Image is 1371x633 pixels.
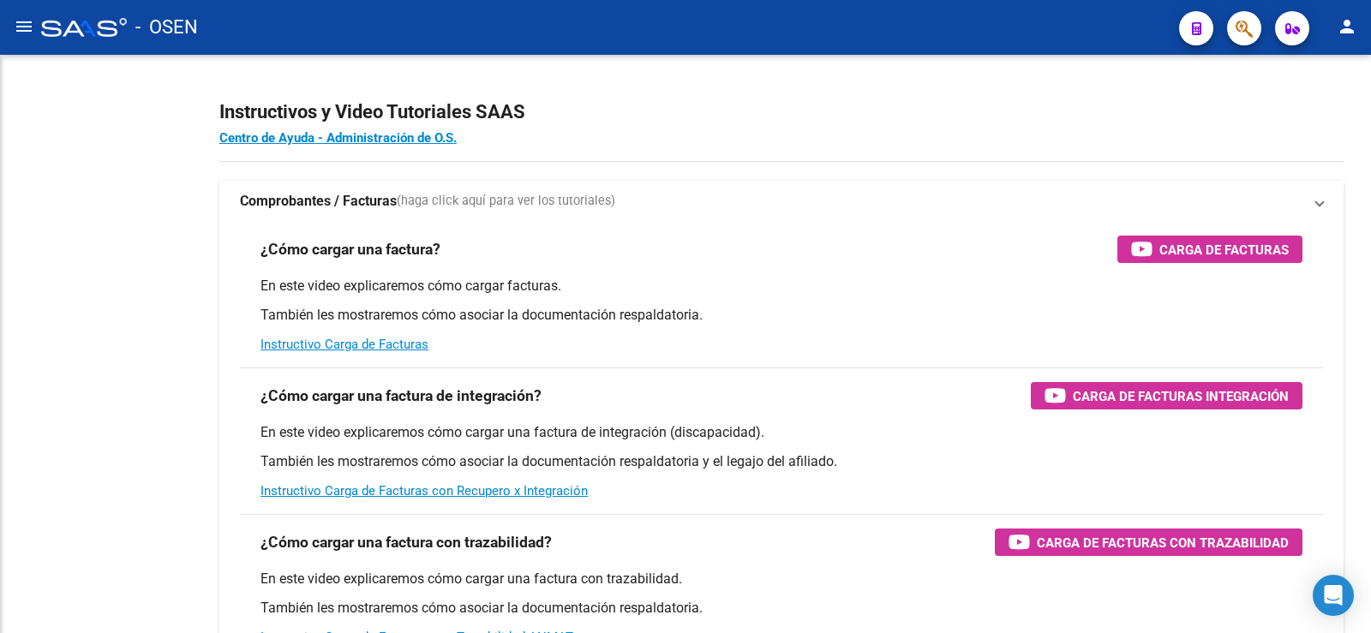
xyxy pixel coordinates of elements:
h3: ¿Cómo cargar una factura con trazabilidad? [260,530,552,554]
p: En este video explicaremos cómo cargar una factura de integración (discapacidad). [260,423,1302,442]
mat-icon: menu [14,16,34,37]
mat-icon: person [1337,16,1357,37]
span: (haga click aquí para ver los tutoriales) [397,192,615,211]
strong: Comprobantes / Facturas [240,192,397,211]
span: - OSEN [135,9,198,46]
span: Carga de Facturas Integración [1073,385,1289,407]
div: Open Intercom Messenger [1313,575,1354,616]
span: Carga de Facturas con Trazabilidad [1037,532,1289,553]
button: Carga de Facturas Integración [1031,382,1302,409]
h3: ¿Cómo cargar una factura? [260,237,440,261]
p: También les mostraremos cómo asociar la documentación respaldatoria. [260,306,1302,325]
button: Carga de Facturas [1117,236,1302,263]
a: Centro de Ayuda - Administración de O.S. [219,130,457,146]
p: También les mostraremos cómo asociar la documentación respaldatoria. [260,599,1302,618]
a: Instructivo Carga de Facturas con Recupero x Integración [260,483,588,499]
button: Carga de Facturas con Trazabilidad [995,528,1302,556]
span: Carga de Facturas [1159,239,1289,260]
mat-expansion-panel-header: Comprobantes / Facturas(haga click aquí para ver los tutoriales) [219,181,1344,222]
p: En este video explicaremos cómo cargar una factura con trazabilidad. [260,570,1302,588]
a: Instructivo Carga de Facturas [260,337,428,352]
h2: Instructivos y Video Tutoriales SAAS [219,96,1344,128]
p: En este video explicaremos cómo cargar facturas. [260,277,1302,296]
h3: ¿Cómo cargar una factura de integración? [260,384,542,408]
p: También les mostraremos cómo asociar la documentación respaldatoria y el legajo del afiliado. [260,452,1302,471]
